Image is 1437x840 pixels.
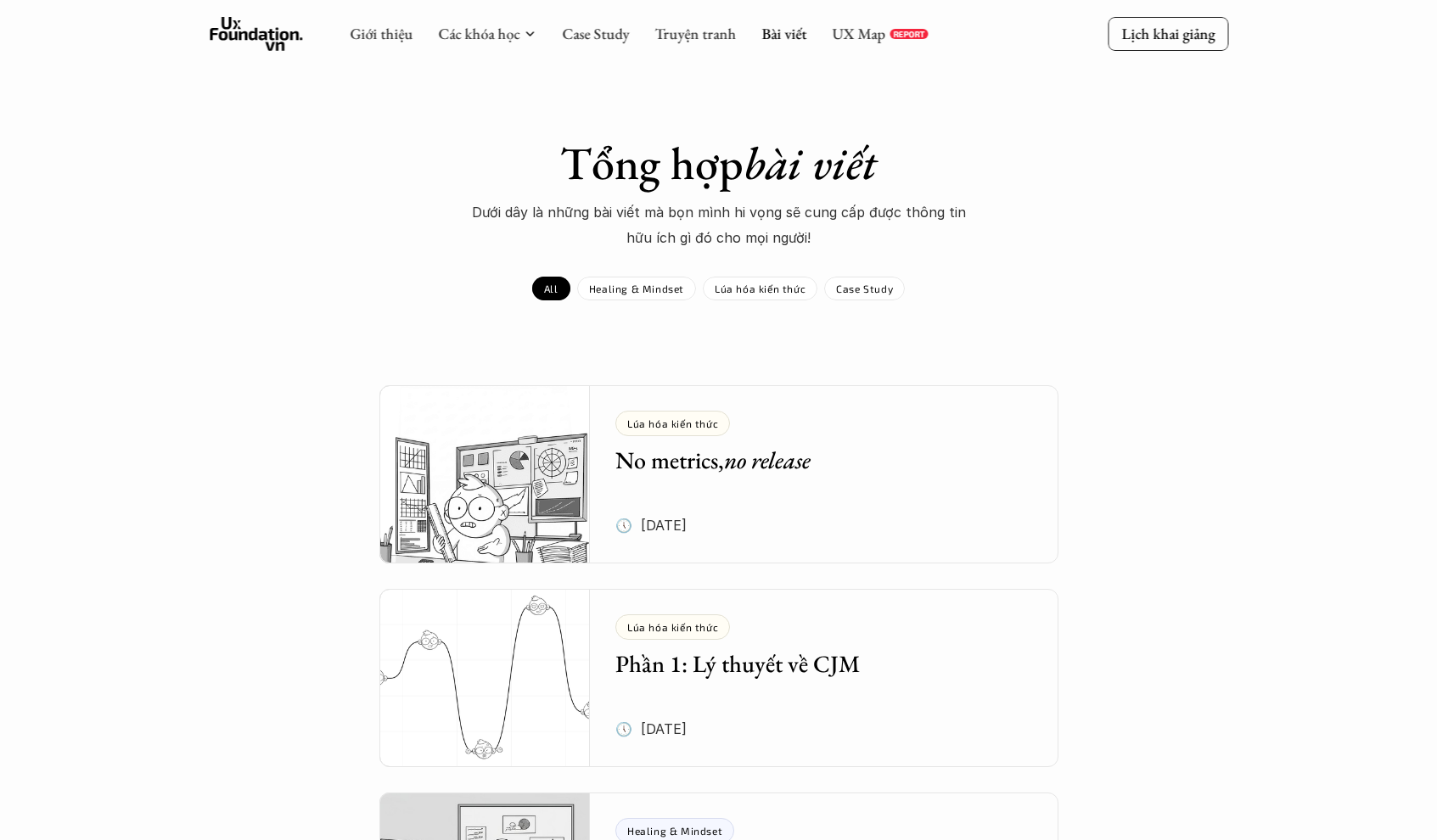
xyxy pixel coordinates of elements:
p: Lúa hóa kiến thức [715,283,806,294]
a: Giới thiệu [350,24,413,43]
a: Bài viết [761,24,806,43]
em: bài viết [744,133,877,193]
a: UX Map [832,24,885,43]
p: Healing & Mindset [627,825,722,837]
a: Các khóa học [438,24,519,43]
em: no release [724,445,811,475]
p: Lịch khai giảng [1121,24,1215,43]
a: Healing & Mindset [577,277,696,300]
p: All [544,283,559,294]
p: Dưới dây là những bài viết mà bọn mình hi vọng sẽ cung cấp được thông tin hữu ích gì đó cho mọi n... [464,199,974,251]
h5: No metrics, [615,445,1008,475]
p: REPORT [893,29,924,39]
p: 🕔 [DATE] [615,512,687,538]
p: 🕔 [DATE] [615,716,687,742]
a: Lịch khai giảng [1108,17,1228,50]
p: Lúa hóa kiến thức [627,417,718,429]
p: Case Study [836,283,893,294]
a: Lúa hóa kiến thức [703,277,817,300]
a: Case Study [824,277,905,300]
p: Lúa hóa kiến thức [627,621,718,633]
a: Lúa hóa kiến thứcPhần 1: Lý thuyết về CJM🕔 [DATE] [379,589,1058,767]
h1: Tổng hợp [422,136,1016,191]
p: Healing & Mindset [589,283,684,294]
a: Truyện tranh [654,24,736,43]
a: Case Study [562,24,629,43]
a: Lúa hóa kiến thứcNo metrics,no release🕔 [DATE] [379,385,1058,563]
h5: Phần 1: Lý thuyết về CJM [615,648,1008,679]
